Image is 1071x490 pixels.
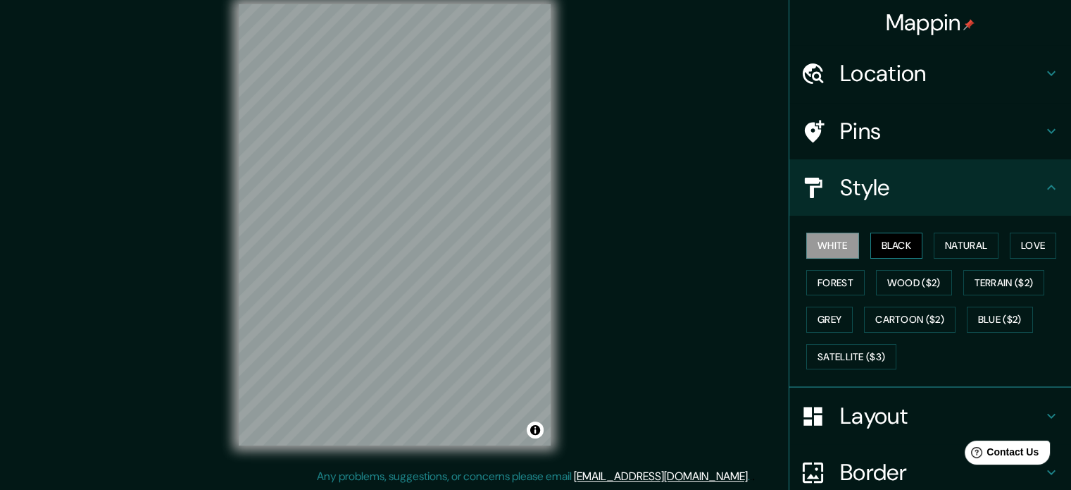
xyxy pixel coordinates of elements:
div: Layout [789,388,1071,444]
button: Grey [806,307,853,333]
div: Style [789,159,1071,216]
h4: Pins [840,117,1043,145]
button: Terrain ($2) [963,270,1045,296]
div: . [752,468,755,485]
button: Love [1010,233,1056,259]
button: Natural [934,233,998,259]
h4: Location [840,59,1043,87]
a: [EMAIL_ADDRESS][DOMAIN_NAME] [574,469,748,484]
button: Satellite ($3) [806,344,896,370]
div: Pins [789,103,1071,159]
iframe: Help widget launcher [946,435,1056,474]
button: Black [870,233,923,259]
p: Any problems, suggestions, or concerns please email . [317,468,750,485]
button: Toggle attribution [527,422,544,439]
div: . [750,468,752,485]
h4: Mappin [886,8,975,37]
h4: Layout [840,402,1043,430]
button: Wood ($2) [876,270,952,296]
div: Location [789,45,1071,102]
h4: Border [840,458,1043,486]
button: Forest [806,270,865,296]
button: Blue ($2) [967,307,1033,333]
h4: Style [840,173,1043,202]
button: White [806,233,859,259]
button: Cartoon ($2) [864,307,956,333]
img: pin-icon.png [963,19,975,30]
canvas: Map [239,4,551,446]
